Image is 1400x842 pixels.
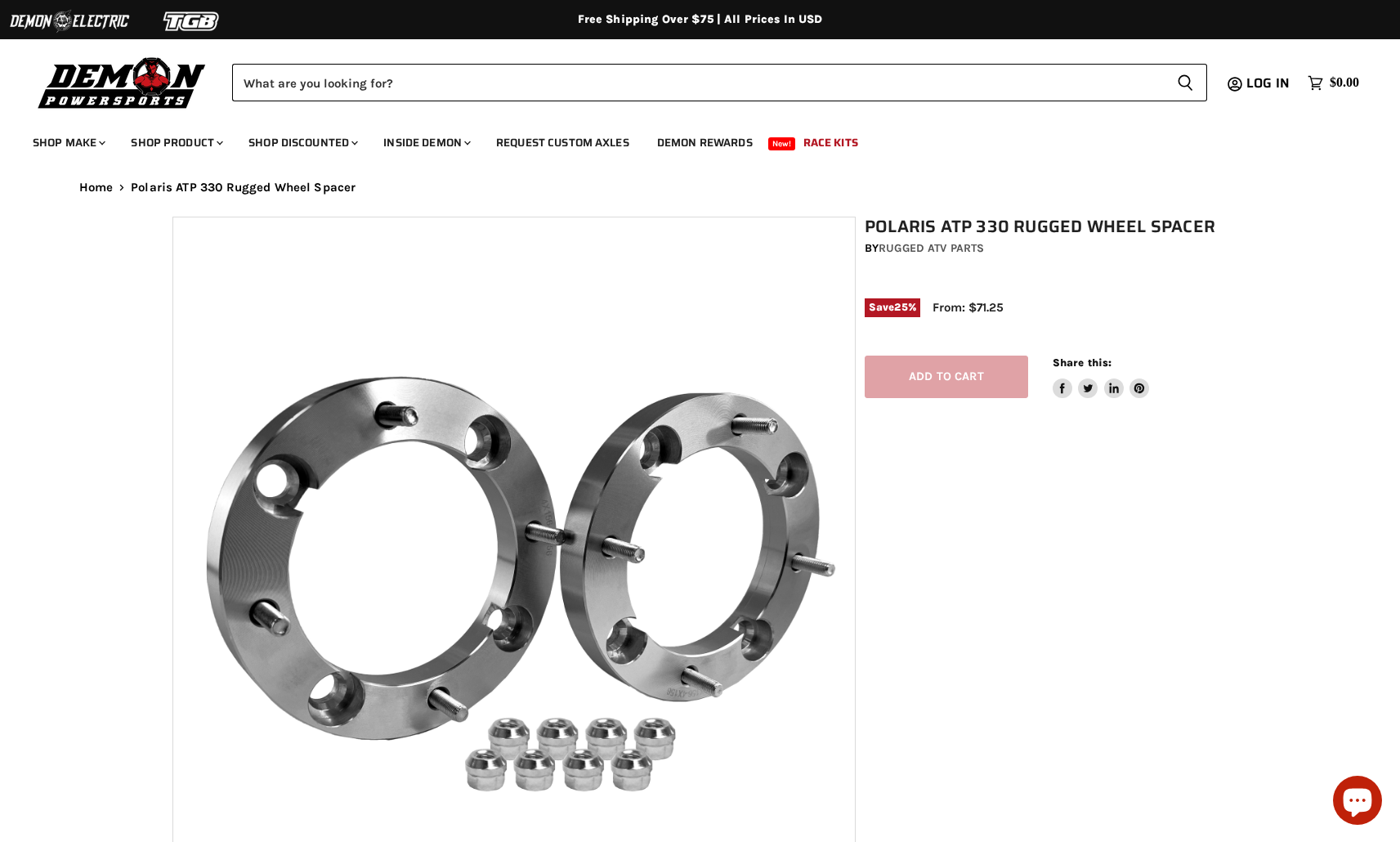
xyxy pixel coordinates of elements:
a: Request Custom Axles [484,126,642,159]
img: TGB Logo 2 [131,6,253,37]
a: Shop Make [20,126,115,159]
h1: Polaris ATP 330 Rugged Wheel Spacer [865,217,1237,237]
inbox-online-store-chat: Shopify online store chat [1328,776,1387,829]
a: $0.00 [1299,71,1367,95]
a: Race Kits [791,126,870,159]
nav: Breadcrumbs [47,181,1354,195]
a: Log in [1239,76,1299,91]
span: New! [768,137,796,150]
span: Share this: [1053,356,1112,369]
aside: Share this: [1053,356,1150,399]
button: Search [1164,64,1207,101]
span: $0.00 [1330,75,1359,91]
span: Polaris ATP 330 Rugged Wheel Spacer [131,181,356,195]
span: Log in [1246,73,1290,93]
img: Demon Powersports [33,53,212,111]
span: Save % [865,298,920,316]
a: Demon Rewards [645,126,765,159]
img: Demon Electric Logo 2 [8,6,131,37]
div: Free Shipping Over $75 | All Prices In USD [47,12,1354,27]
span: From: $71.25 [933,300,1004,315]
form: Product [232,64,1207,101]
a: Shop Product [119,126,233,159]
span: 25 [894,301,907,313]
input: Search [232,64,1164,101]
div: by [865,240,1237,258]
a: Shop Discounted [236,126,368,159]
a: Inside Demon [371,126,481,159]
a: Home [79,181,114,195]
ul: Main menu [20,119,1355,159]
a: Rugged ATV Parts [879,241,984,255]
